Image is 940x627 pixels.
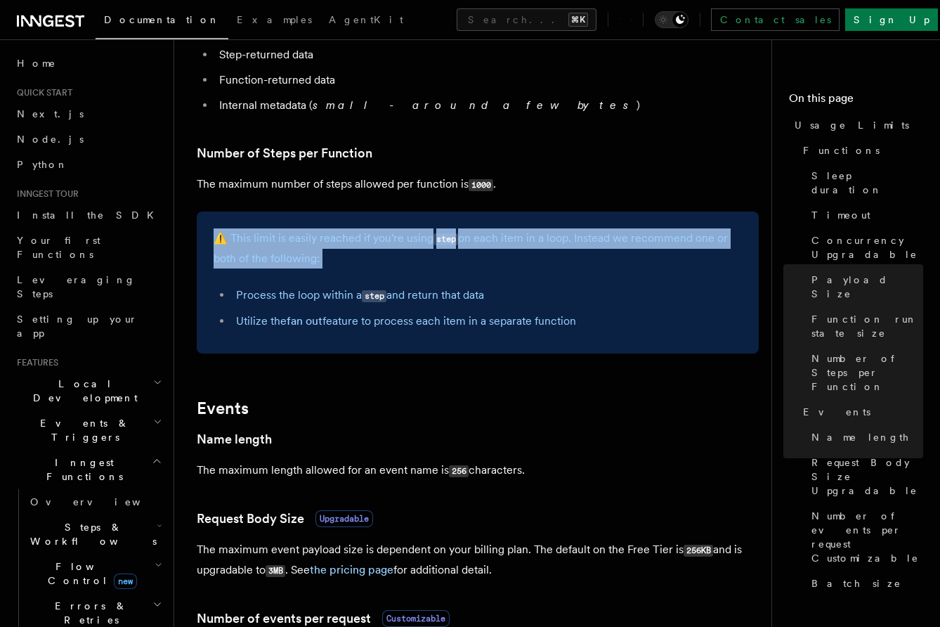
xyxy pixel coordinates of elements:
[811,273,923,301] span: Payload Size
[803,143,880,157] span: Functions
[96,4,228,39] a: Documentation
[17,159,68,170] span: Python
[806,450,923,503] a: Request Body Size Upgradable
[795,118,909,132] span: Usage Limits
[310,563,393,576] a: the pricing page
[457,8,596,31] button: Search...⌘K
[811,233,923,261] span: Concurrency Upgradable
[382,610,450,627] span: Customizable
[11,87,72,98] span: Quick start
[215,70,759,90] li: Function-returned data
[11,357,58,368] span: Features
[811,351,923,394] span: Number of Steps per Function
[11,228,165,267] a: Your first Functions
[11,202,165,228] a: Install the SDK
[17,56,56,70] span: Home
[266,565,285,577] code: 3MB
[797,399,923,425] a: Events
[197,460,759,481] p: The maximum length allowed for an event name is characters.
[17,313,138,339] span: Setting up your app
[811,455,923,498] span: Request Body Size Upgradable
[17,108,84,119] span: Next.js
[237,14,312,25] span: Examples
[811,312,923,340] span: Function run state size
[806,202,923,228] a: Timeout
[797,138,923,163] a: Functions
[197,429,272,449] a: Name length
[232,285,742,306] li: Process the loop within a and return that data
[362,290,386,302] code: step
[17,274,136,299] span: Leveraging Steps
[684,545,713,557] code: 256KB
[11,101,165,127] a: Next.js
[11,377,153,405] span: Local Development
[806,306,923,346] a: Function run state size
[104,14,220,25] span: Documentation
[30,496,175,508] span: Overview
[315,510,373,527] span: Upgradable
[806,425,923,450] a: Name length
[25,520,157,548] span: Steps & Workflows
[803,405,870,419] span: Events
[789,112,923,138] a: Usage Limits
[11,127,165,152] a: Node.js
[228,4,320,38] a: Examples
[25,554,165,593] button: Flow Controlnew
[711,8,840,31] a: Contact sales
[655,11,688,28] button: Toggle dark mode
[320,4,412,38] a: AgentKit
[811,509,923,565] span: Number of events per request Customizable
[214,228,742,269] p: ⚠️ This limit is easily reached if you're using on each item in a loop. Instead we recommend one ...
[806,503,923,571] a: Number of events per request Customizable
[17,134,84,145] span: Node.js
[811,208,870,222] span: Timeout
[433,233,458,245] code: step
[17,235,100,260] span: Your first Functions
[197,143,372,163] a: Number of Steps per Function
[449,465,469,477] code: 256
[197,540,759,581] p: The maximum event payload size is dependent on your billing plan. The default on the Free Tier is...
[17,209,162,221] span: Install the SDK
[11,152,165,177] a: Python
[215,96,759,115] li: Internal metadata ( )
[215,45,759,65] li: Step-returned data
[313,98,637,112] em: small - around a few bytes
[568,13,588,27] kbd: ⌘K
[25,599,152,627] span: Errors & Retries
[811,169,923,197] span: Sleep duration
[25,489,165,515] a: Overview
[25,515,165,554] button: Steps & Workflows
[11,450,165,489] button: Inngest Functions
[806,163,923,202] a: Sleep duration
[806,346,923,399] a: Number of Steps per Function
[806,228,923,267] a: Concurrency Upgradable
[287,314,322,328] a: fan out
[469,179,493,191] code: 1000
[25,560,155,588] span: Flow Control
[11,411,165,450] button: Events & Triggers
[11,188,79,200] span: Inngest tour
[11,306,165,346] a: Setting up your app
[11,267,165,306] a: Leveraging Steps
[806,571,923,596] a: Batch size
[806,267,923,306] a: Payload Size
[197,399,249,418] a: Events
[329,14,403,25] span: AgentKit
[114,574,137,589] span: new
[789,90,923,112] h4: On this page
[197,174,759,195] p: The maximum number of steps allowed per function is .
[11,371,165,411] button: Local Development
[811,430,910,444] span: Name length
[845,8,938,31] a: Sign Up
[11,455,152,484] span: Inngest Functions
[11,416,153,444] span: Events & Triggers
[811,576,901,590] span: Batch size
[197,509,373,529] a: Request Body SizeUpgradable
[11,51,165,76] a: Home
[232,311,742,331] li: Utilize the feature to process each item in a separate function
